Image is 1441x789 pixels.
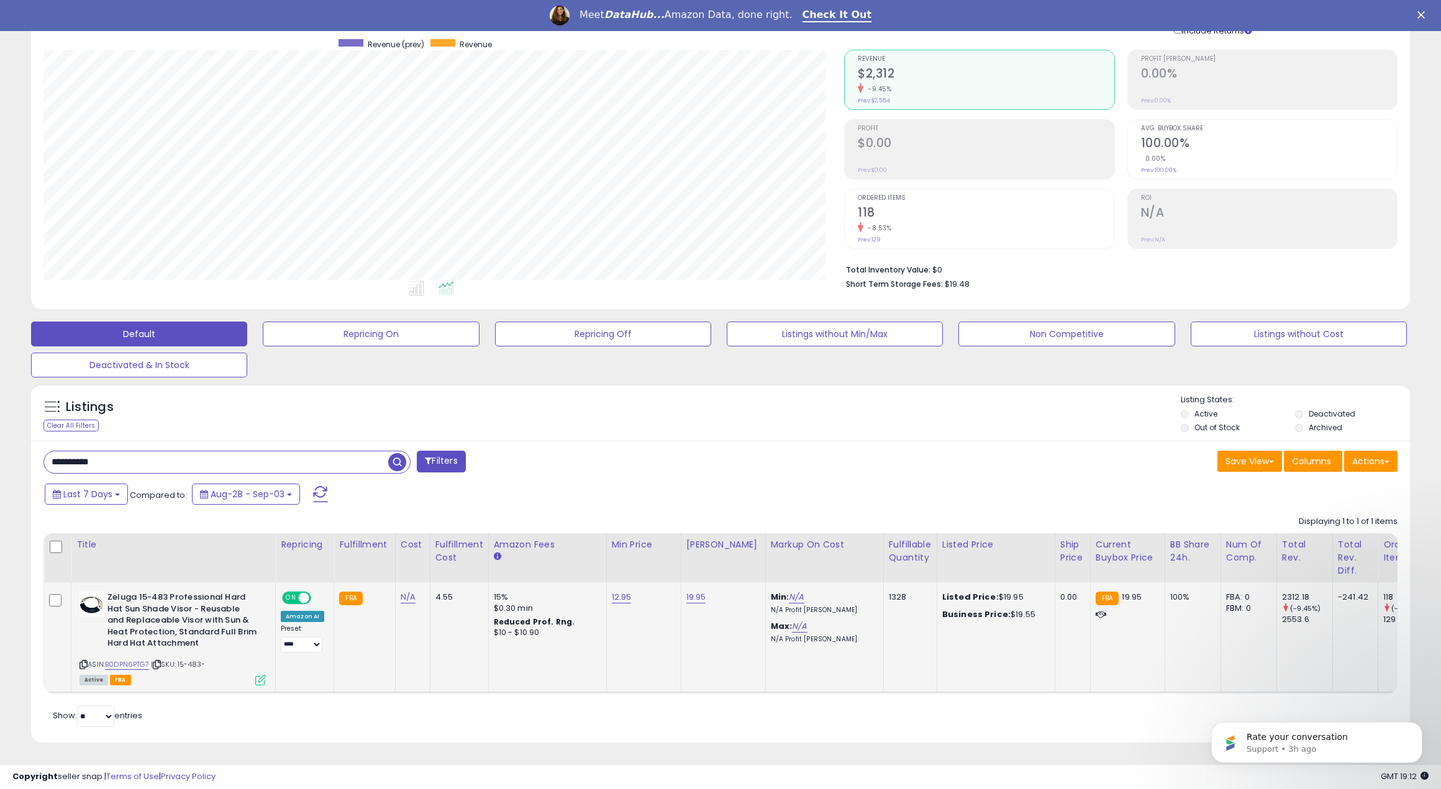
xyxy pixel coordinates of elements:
div: -241.42 [1338,592,1368,603]
div: 1328 [889,592,927,603]
small: FBA [339,592,362,605]
b: Min: [771,591,789,603]
button: Non Competitive [958,322,1175,346]
div: Listed Price [942,538,1050,551]
div: $10 - $10.90 [494,628,597,638]
h2: 118 [858,205,1114,222]
small: (-9.45%) [1290,603,1321,613]
div: 2312.18 [1282,592,1332,603]
a: N/A [789,591,804,603]
div: $19.95 [942,592,1045,603]
button: Save View [1217,451,1282,472]
div: BB Share 24h. [1170,538,1216,564]
label: Out of Stock [1194,422,1240,433]
button: Filters [417,451,465,472]
a: Terms of Use [106,770,159,782]
div: Meet Amazon Data, done right. [580,9,793,21]
div: [PERSON_NAME] [686,538,760,551]
span: Compared to: [130,489,187,501]
button: Listings without Cost [1191,322,1407,346]
div: Amazon AI [281,611,324,622]
button: Repricing Off [495,322,711,346]
span: Last 7 Days [63,488,112,500]
label: Deactivated [1309,408,1355,419]
span: Aug-28 - Sep-03 [211,488,284,500]
h2: 0.00% [1141,66,1397,83]
span: FBA [110,675,131,685]
div: $19.55 [942,609,1045,620]
a: N/A [401,591,416,603]
button: Aug-28 - Sep-03 [192,484,300,505]
p: N/A Profit [PERSON_NAME] [771,606,874,615]
b: Total Inventory Value: [846,264,930,275]
div: Fulfillment Cost [435,538,483,564]
button: Listings without Min/Max [727,322,943,346]
strong: Copyright [12,770,58,782]
div: Displaying 1 to 1 of 1 items [1299,516,1398,528]
button: Actions [1344,451,1398,472]
div: Ship Price [1060,538,1085,564]
span: 19.95 [1122,591,1142,603]
span: Profit [PERSON_NAME] [1141,56,1397,63]
span: $19.48 [945,278,970,290]
div: Markup on Cost [771,538,878,551]
small: 0.00% [1141,154,1166,163]
small: Prev: 100.00% [1141,166,1176,174]
span: ON [283,593,299,603]
div: Fulfillable Quantity [889,538,932,564]
a: Privacy Policy [161,770,216,782]
div: 2553.6 [1282,614,1332,625]
div: Total Rev. Diff. [1338,538,1373,577]
h2: $2,312 [858,66,1114,83]
div: ASIN: [80,592,266,683]
small: Prev: $2,554 [858,97,890,104]
div: Amazon Fees [494,538,601,551]
a: 19.95 [686,591,706,603]
b: Reduced Prof. Rng. [494,616,575,627]
small: Amazon Fees. [494,551,501,562]
div: FBA: 0 [1226,592,1267,603]
div: Current Buybox Price [1096,538,1160,564]
iframe: Intercom notifications message [1193,696,1441,783]
h5: Listings [66,399,114,416]
a: Check It Out [802,9,872,22]
div: Repricing [281,538,329,551]
i: DataHub... [604,9,665,20]
div: 15% [494,592,597,603]
span: Revenue [460,39,492,50]
div: Close [1417,11,1430,19]
span: Revenue (prev) [368,39,424,50]
div: Fulfillment [339,538,389,551]
span: ROI [1141,195,1397,202]
div: Preset: [281,624,324,652]
div: Min Price [612,538,676,551]
b: Zeluga 15-483 Professional Hard Hat Sun Shade Visor - Reusable and Replaceable Visor with Sun & H... [107,592,258,652]
div: Clear All Filters [43,420,99,431]
a: 12.95 [612,591,632,603]
small: Prev: $0.00 [858,166,887,174]
div: 118 [1383,592,1434,603]
small: Prev: 0.00% [1141,97,1171,104]
span: OFF [309,593,329,603]
span: Profit [858,125,1114,132]
span: Avg. Buybox Share [1141,125,1397,132]
span: Columns [1292,455,1331,467]
th: The percentage added to the cost of goods (COGS) that forms the calculator for Min & Max prices. [765,533,883,582]
button: Default [31,322,247,346]
small: (-8.53%) [1391,603,1422,613]
button: Last 7 Days [45,484,128,505]
div: seller snap | | [12,771,216,783]
p: Listing States: [1181,394,1410,406]
small: Prev: N/A [1141,236,1165,243]
small: FBA [1096,592,1119,605]
span: Revenue [858,56,1114,63]
b: Business Price: [942,608,1011,620]
h2: N/A [1141,205,1397,222]
img: Profile image for Georgie [550,6,570,25]
li: $0 [846,261,1388,276]
p: N/A Profit [PERSON_NAME] [771,635,874,644]
div: 100% [1170,592,1211,603]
